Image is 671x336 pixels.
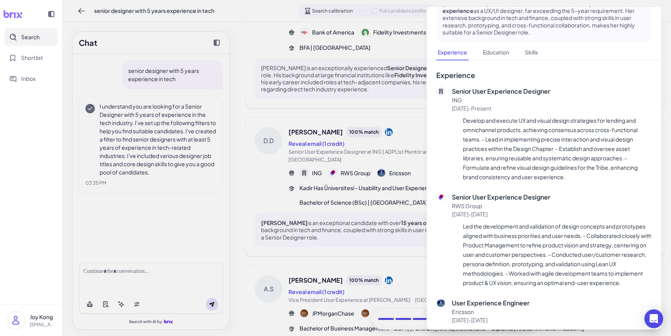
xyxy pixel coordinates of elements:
p: Ericsson [452,308,652,316]
button: Search [5,28,58,46]
img: 公司logo [437,299,445,307]
p: User Experience Engineer [452,298,652,308]
p: Senior User Experience Designer [452,87,652,96]
p: [DATE] - [DATE] [452,316,652,324]
li: Led the development and validation of design concepts and prototypes aligned with business priori... [461,222,652,287]
h3: Experience [436,70,652,80]
button: Shortlist [5,49,58,67]
button: Education [481,45,511,60]
p: ING [452,96,652,104]
button: Skills [523,45,539,60]
img: 公司logo [437,193,445,201]
span: Inbox [21,74,36,83]
nav: Tabs [436,45,652,60]
li: Develop and execute UX and visual design strategies for lending and omnichannel products, achievi... [461,116,652,182]
p: Joy Kong [30,313,56,321]
button: Inbox [5,70,58,87]
span: Shortlist [21,54,43,62]
p: [DATE] - Present [452,104,652,113]
p: [DATE] - [DATE] [452,210,652,218]
span: Search [21,33,40,41]
img: user_logo.png [7,311,25,329]
div: Open Intercom Messenger [644,309,663,328]
button: Experience [436,45,469,60]
p: [EMAIL_ADDRESS][DOMAIN_NAME] [30,321,56,328]
p: Senior User Experience Designer [452,193,652,202]
p: RWS Group [452,202,652,210]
